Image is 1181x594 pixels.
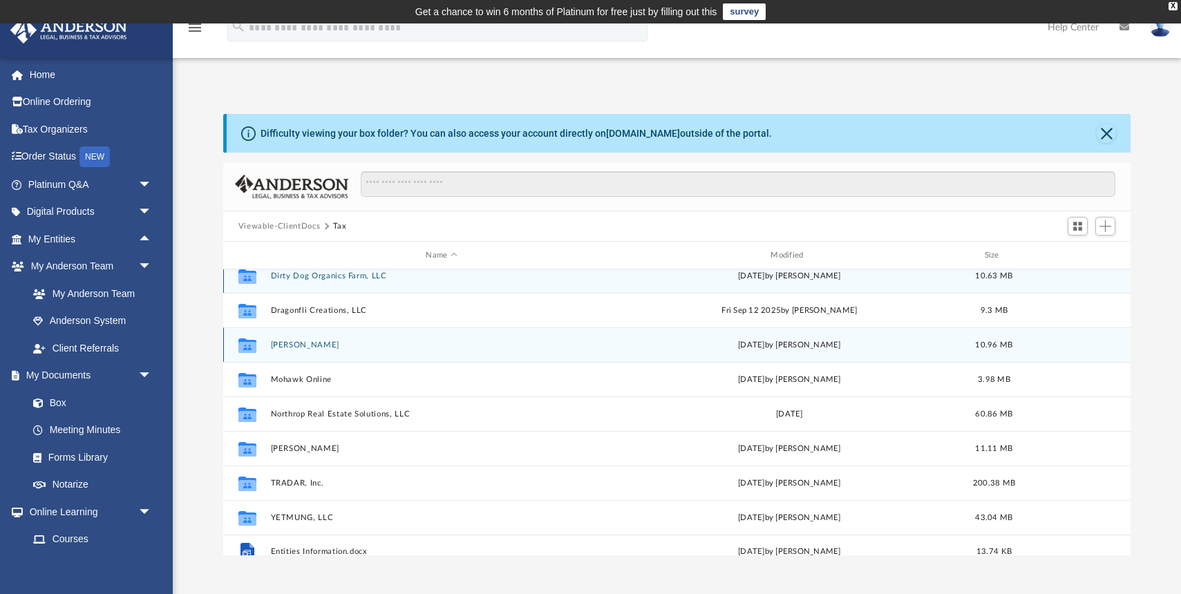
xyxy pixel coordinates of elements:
a: menu [187,26,203,36]
a: Online Learningarrow_drop_down [10,498,166,526]
div: Fri Sep 12 2025 by [PERSON_NAME] [618,305,961,317]
span: 43.04 MB [975,514,1012,521]
a: My Anderson Teamarrow_drop_down [10,253,166,280]
button: Add [1095,217,1116,236]
div: Size [966,249,1021,262]
button: [PERSON_NAME] [270,341,612,349]
div: by [PERSON_NAME] [618,443,961,455]
input: Search files and folders [361,171,1115,198]
div: [DATE] [618,408,961,421]
a: Online Ordering [10,88,173,116]
div: by [PERSON_NAME] [618,339,961,352]
span: arrow_drop_up [138,225,166,253]
span: 9.3 MB [981,307,1008,314]
i: menu [187,19,203,36]
div: [DATE] by [PERSON_NAME] [618,512,961,524]
span: arrow_drop_down [138,253,166,281]
span: 200.38 MB [973,479,1015,487]
a: Anderson System [19,307,166,335]
span: 60.86 MB [975,410,1012,418]
a: Box [19,389,159,416]
button: Close [1097,124,1116,143]
a: Home [10,61,173,88]
span: arrow_drop_down [138,171,166,199]
a: Platinum Q&Aarrow_drop_down [10,171,173,198]
img: Anderson Advisors Platinum Portal [6,17,131,44]
span: 11.11 MB [975,445,1012,452]
div: [DATE] by [PERSON_NAME] [618,270,961,282]
div: [DATE] by [PERSON_NAME] [618,477,961,490]
div: id [1028,249,1124,262]
a: Client Referrals [19,334,166,362]
div: Name [270,249,612,262]
button: Viewable-ClientDocs [238,220,320,233]
button: Northrop Real Estate Solutions, LLC [270,410,612,419]
a: Courses [19,526,166,553]
i: search [231,19,246,34]
span: arrow_drop_down [138,498,166,526]
div: Modified [618,249,960,262]
div: id [229,249,264,262]
span: arrow_drop_down [138,362,166,390]
button: Dragonfli Creations, LLC [270,306,612,315]
span: arrow_drop_down [138,198,166,227]
span: 13.74 KB [976,548,1012,555]
a: Tax Organizers [10,115,173,143]
span: [DATE] [738,341,765,349]
a: Notarize [19,471,166,499]
span: 3.98 MB [978,376,1010,383]
span: 10.63 MB [975,272,1012,280]
button: TRADAR, Inc. [270,479,612,488]
div: Difficulty viewing your box folder? You can also access your account directly on outside of the p... [261,126,772,141]
div: [DATE] by [PERSON_NAME] [618,546,961,558]
a: Digital Productsarrow_drop_down [10,198,173,226]
button: Tax [333,220,347,233]
a: Order StatusNEW [10,143,173,171]
button: Switch to Grid View [1068,217,1088,236]
button: Entities Information.docx [270,547,612,556]
button: Dirty Dog Organics Farm, LLC [270,271,612,280]
button: Mohawk Online [270,375,612,384]
a: My Documentsarrow_drop_down [10,362,166,390]
div: grid [223,269,1131,556]
div: NEW [79,146,110,167]
a: [DOMAIN_NAME] [606,128,680,139]
a: My Anderson Team [19,280,159,307]
div: close [1169,2,1178,10]
div: [DATE] by [PERSON_NAME] [618,374,961,386]
a: survey [723,3,766,20]
img: User Pic [1150,17,1171,37]
span: 10.96 MB [975,341,1012,349]
span: [DATE] [738,445,765,452]
button: YETMUNG, LLC [270,513,612,522]
div: Get a chance to win 6 months of Platinum for free just by filling out this [415,3,717,20]
button: [PERSON_NAME] [270,444,612,453]
a: Forms Library [19,443,159,471]
a: Meeting Minutes [19,416,166,444]
a: My Entitiesarrow_drop_up [10,225,173,253]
